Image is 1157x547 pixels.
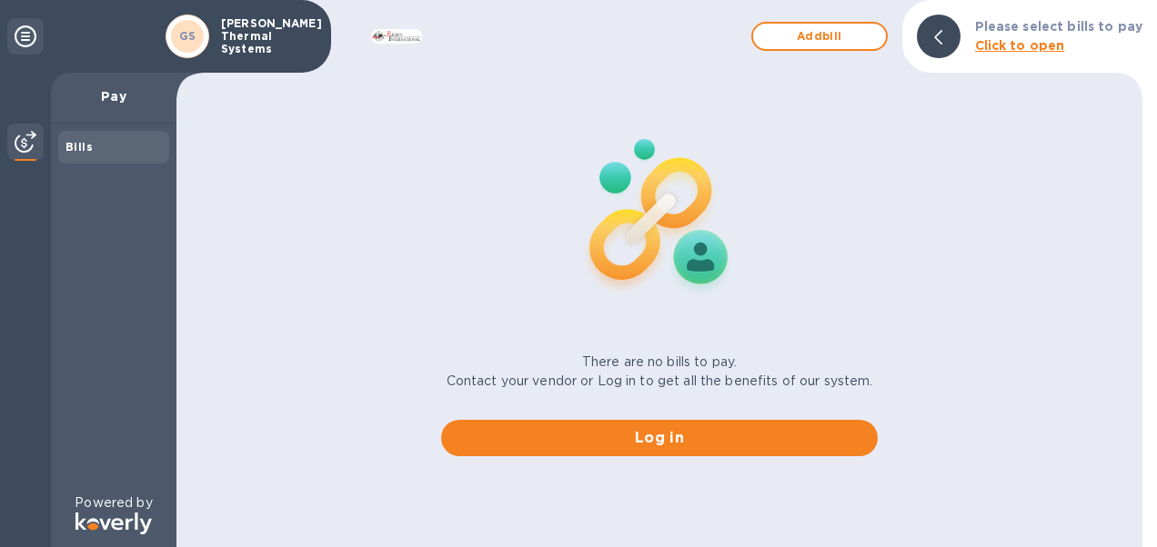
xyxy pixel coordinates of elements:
p: Pay [65,87,162,105]
b: Bills [65,140,93,154]
p: Powered by [75,493,152,512]
button: Log in [441,420,878,456]
span: Log in [456,427,863,449]
b: GS [179,29,196,43]
b: Click to open [975,38,1065,53]
p: [PERSON_NAME] Thermal Systems [221,17,312,55]
span: Add bill [768,25,871,47]
p: There are no bills to pay. Contact your vendor or Log in to get all the benefits of our system. [447,353,873,391]
button: Addbill [751,22,888,51]
img: Logo [75,512,152,534]
b: Please select bills to pay [975,19,1142,34]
